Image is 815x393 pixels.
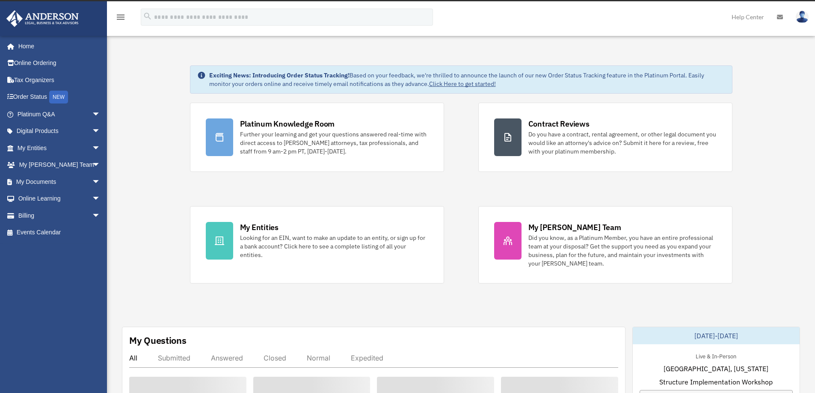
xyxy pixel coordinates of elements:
[307,354,330,362] div: Normal
[633,327,800,344] div: [DATE]-[DATE]
[689,351,743,360] div: Live & In-Person
[92,139,109,157] span: arrow_drop_down
[143,12,152,21] i: search
[6,173,113,190] a: My Documentsarrow_drop_down
[6,55,113,72] a: Online Ordering
[190,103,444,172] a: Platinum Knowledge Room Further your learning and get your questions answered real-time with dire...
[478,103,732,172] a: Contract Reviews Do you have a contract, rental agreement, or other legal document you would like...
[211,354,243,362] div: Answered
[240,118,335,129] div: Platinum Knowledge Room
[351,354,383,362] div: Expedited
[240,130,428,156] div: Further your learning and get your questions answered real-time with direct access to [PERSON_NAM...
[6,139,113,157] a: My Entitiesarrow_drop_down
[92,106,109,123] span: arrow_drop_down
[116,12,126,22] i: menu
[6,207,113,224] a: Billingarrow_drop_down
[92,157,109,174] span: arrow_drop_down
[190,206,444,284] a: My Entities Looking for an EIN, want to make an update to an entity, or sign up for a bank accoun...
[664,363,768,374] span: [GEOGRAPHIC_DATA], [US_STATE]
[429,80,496,88] a: Click Here to get started!
[528,130,717,156] div: Do you have a contract, rental agreement, or other legal document you would like an attorney's ad...
[528,222,621,233] div: My [PERSON_NAME] Team
[240,222,279,233] div: My Entities
[92,123,109,140] span: arrow_drop_down
[4,10,81,27] img: Anderson Advisors Platinum Portal
[528,118,590,129] div: Contract Reviews
[478,206,732,284] a: My [PERSON_NAME] Team Did you know, as a Platinum Member, you have an entire professional team at...
[158,354,190,362] div: Submitted
[49,91,68,103] div: NEW
[796,11,809,23] img: User Pic
[92,190,109,208] span: arrow_drop_down
[6,71,113,89] a: Tax Organizers
[6,190,113,207] a: Online Learningarrow_drop_down
[209,71,725,88] div: Based on your feedback, we're thrilled to announce the launch of our new Order Status Tracking fe...
[209,71,350,79] strong: Exciting News: Introducing Order Status Tracking!
[528,233,717,268] div: Did you know, as a Platinum Member, you have an entire professional team at your disposal? Get th...
[6,157,113,174] a: My [PERSON_NAME] Teamarrow_drop_down
[264,354,286,362] div: Closed
[240,233,428,259] div: Looking for an EIN, want to make an update to an entity, or sign up for a bank account? Click her...
[92,173,109,191] span: arrow_drop_down
[6,106,113,123] a: Platinum Q&Aarrow_drop_down
[659,377,773,387] span: Structure Implementation Workshop
[6,123,113,140] a: Digital Productsarrow_drop_down
[6,89,113,106] a: Order StatusNEW
[129,354,137,362] div: All
[6,38,109,55] a: Home
[116,15,126,22] a: menu
[92,207,109,225] span: arrow_drop_down
[129,334,187,347] div: My Questions
[6,224,113,241] a: Events Calendar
